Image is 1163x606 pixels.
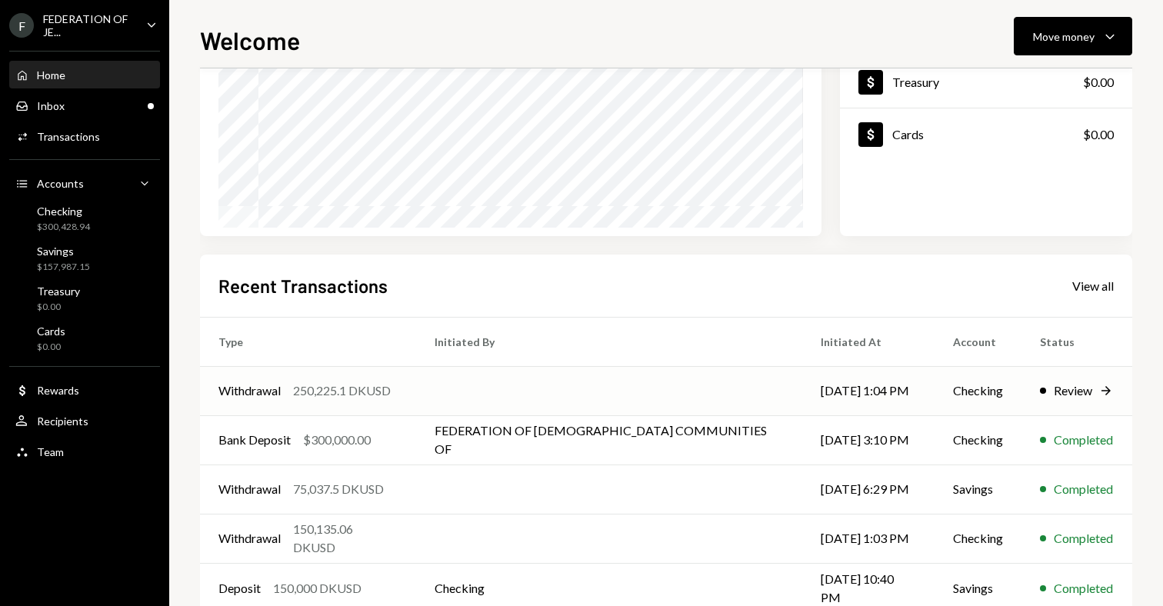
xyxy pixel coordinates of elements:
[935,317,1021,366] th: Account
[218,579,261,598] div: Deposit
[37,415,88,428] div: Recipients
[293,520,398,557] div: 150,135.06 DKUSD
[303,431,371,449] div: $300,000.00
[935,366,1021,415] td: Checking
[9,376,160,404] a: Rewards
[9,438,160,465] a: Team
[802,317,935,366] th: Initiated At
[37,205,90,218] div: Checking
[1054,480,1113,498] div: Completed
[1054,579,1113,598] div: Completed
[1072,277,1114,294] a: View all
[37,68,65,82] div: Home
[9,280,160,317] a: Treasury$0.00
[1014,17,1132,55] button: Move money
[9,61,160,88] a: Home
[218,381,281,400] div: Withdrawal
[218,431,291,449] div: Bank Deposit
[37,221,90,234] div: $300,428.94
[1083,73,1114,92] div: $0.00
[9,13,34,38] div: F
[1054,381,1092,400] div: Review
[37,177,84,190] div: Accounts
[935,415,1021,464] td: Checking
[37,384,79,397] div: Rewards
[416,415,803,464] td: FEDERATION OF [DEMOGRAPHIC_DATA] COMMUNITIES OF
[9,407,160,435] a: Recipients
[218,529,281,548] div: Withdrawal
[9,122,160,150] a: Transactions
[218,273,388,298] h2: Recent Transactions
[37,130,100,143] div: Transactions
[935,514,1021,563] td: Checking
[273,579,362,598] div: 150,000 DKUSD
[1072,278,1114,294] div: View all
[37,445,64,458] div: Team
[37,99,65,112] div: Inbox
[37,325,65,338] div: Cards
[218,480,281,498] div: Withdrawal
[892,75,939,89] div: Treasury
[9,92,160,119] a: Inbox
[1054,431,1113,449] div: Completed
[1054,529,1113,548] div: Completed
[9,320,160,357] a: Cards$0.00
[802,366,935,415] td: [DATE] 1:04 PM
[37,301,80,314] div: $0.00
[293,381,391,400] div: 250,225.1 DKUSD
[37,261,90,274] div: $157,987.15
[840,108,1132,160] a: Cards$0.00
[802,514,935,563] td: [DATE] 1:03 PM
[802,464,935,514] td: [DATE] 6:29 PM
[43,12,134,38] div: FEDERATION OF JE...
[935,464,1021,514] td: Savings
[9,200,160,237] a: Checking$300,428.94
[200,317,416,366] th: Type
[892,127,924,142] div: Cards
[416,317,803,366] th: Initiated By
[293,480,384,498] div: 75,037.5 DKUSD
[802,415,935,464] td: [DATE] 3:10 PM
[37,285,80,298] div: Treasury
[200,25,300,55] h1: Welcome
[1083,125,1114,144] div: $0.00
[1033,28,1095,45] div: Move money
[1021,317,1132,366] th: Status
[37,341,65,354] div: $0.00
[9,240,160,277] a: Savings$157,987.15
[37,245,90,258] div: Savings
[9,169,160,197] a: Accounts
[840,56,1132,108] a: Treasury$0.00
